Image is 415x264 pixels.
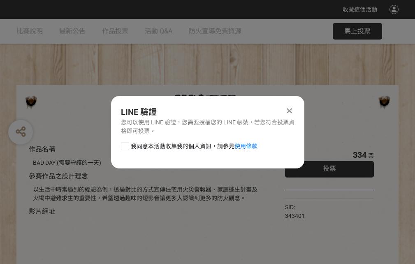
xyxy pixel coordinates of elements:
a: 最新公告 [59,19,86,44]
span: 防火宣導免費資源 [189,27,241,35]
span: 最新公告 [59,27,86,35]
span: 收藏這個活動 [343,6,377,13]
span: 我同意本活動收集我的個人資訊，請參見 [131,142,257,151]
button: 馬上投票 [333,23,382,40]
a: 使用條款 [234,143,257,150]
span: 作品投票 [102,27,128,35]
a: 活動 Q&A [145,19,172,44]
span: 投票 [323,165,336,173]
span: 參賽作品之設計理念 [29,172,88,180]
span: 作品名稱 [29,145,55,153]
span: 票 [368,152,374,159]
span: 比賽說明 [16,27,43,35]
a: 比賽說明 [16,19,43,44]
div: LINE 驗證 [121,106,294,118]
span: 影片網址 [29,208,55,215]
div: 以生活中時常遇到的經驗為例，透過對比的方式宣傳住宅用火災警報器、家庭逃生計畫及火場中避難求生的重要性，希望透過趣味的短影音讓更多人認識到更多的防火觀念。 [33,185,260,203]
div: BAD DAY (需要守護的一天) [33,159,260,167]
iframe: Facebook Share [307,203,348,211]
span: 馬上投票 [344,27,371,35]
a: 作品投票 [102,19,128,44]
div: 您可以使用 LINE 驗證，您需要授權您的 LINE 帳號，若您符合投票資格即可投票。 [121,118,294,136]
span: SID: 343401 [285,204,305,219]
span: 334 [353,150,366,160]
a: 防火宣導免費資源 [189,19,241,44]
span: 活動 Q&A [145,27,172,35]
